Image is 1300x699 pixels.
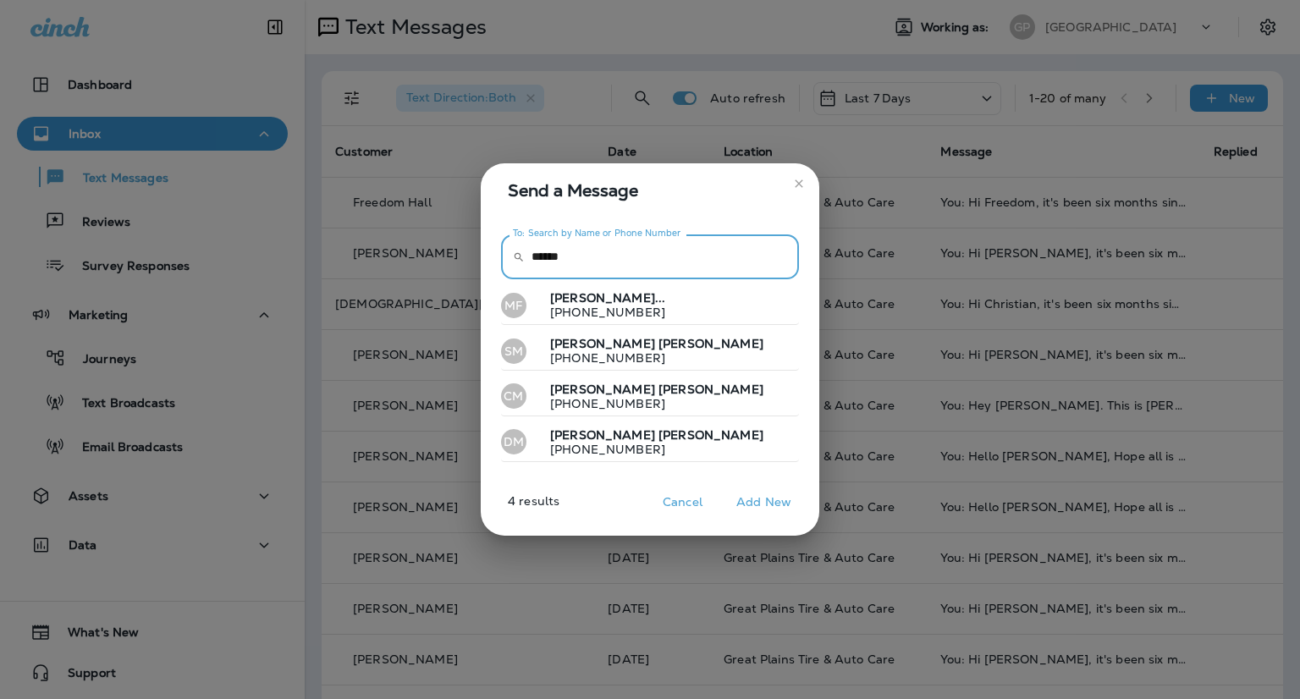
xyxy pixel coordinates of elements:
p: [PHONE_NUMBER] [537,397,763,410]
label: To: Search by Name or Phone Number [513,227,681,239]
div: DM [501,429,526,454]
button: CM[PERSON_NAME] [PERSON_NAME][PHONE_NUMBER] [501,377,799,416]
span: [PERSON_NAME] [550,336,655,351]
div: SM [501,338,526,364]
span: [PERSON_NAME]... [550,290,665,305]
span: [PERSON_NAME] [658,427,763,443]
p: [PHONE_NUMBER] [537,351,763,365]
span: [PERSON_NAME] [658,336,763,351]
button: Cancel [651,489,714,515]
p: [PHONE_NUMBER] [537,443,763,456]
span: Send a Message [508,177,799,204]
p: [PHONE_NUMBER] [537,305,665,319]
p: 4 results [474,494,559,521]
button: SM[PERSON_NAME] [PERSON_NAME][PHONE_NUMBER] [501,332,799,371]
span: [PERSON_NAME] [550,382,655,397]
div: CM [501,383,526,409]
button: MF[PERSON_NAME]... [PHONE_NUMBER] [501,286,799,325]
button: Add New [728,489,800,515]
span: [PERSON_NAME] [550,427,655,443]
button: DM[PERSON_NAME] [PERSON_NAME][PHONE_NUMBER] [501,423,799,462]
span: [PERSON_NAME] [658,382,763,397]
button: close [785,170,812,197]
div: MF [501,293,526,318]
